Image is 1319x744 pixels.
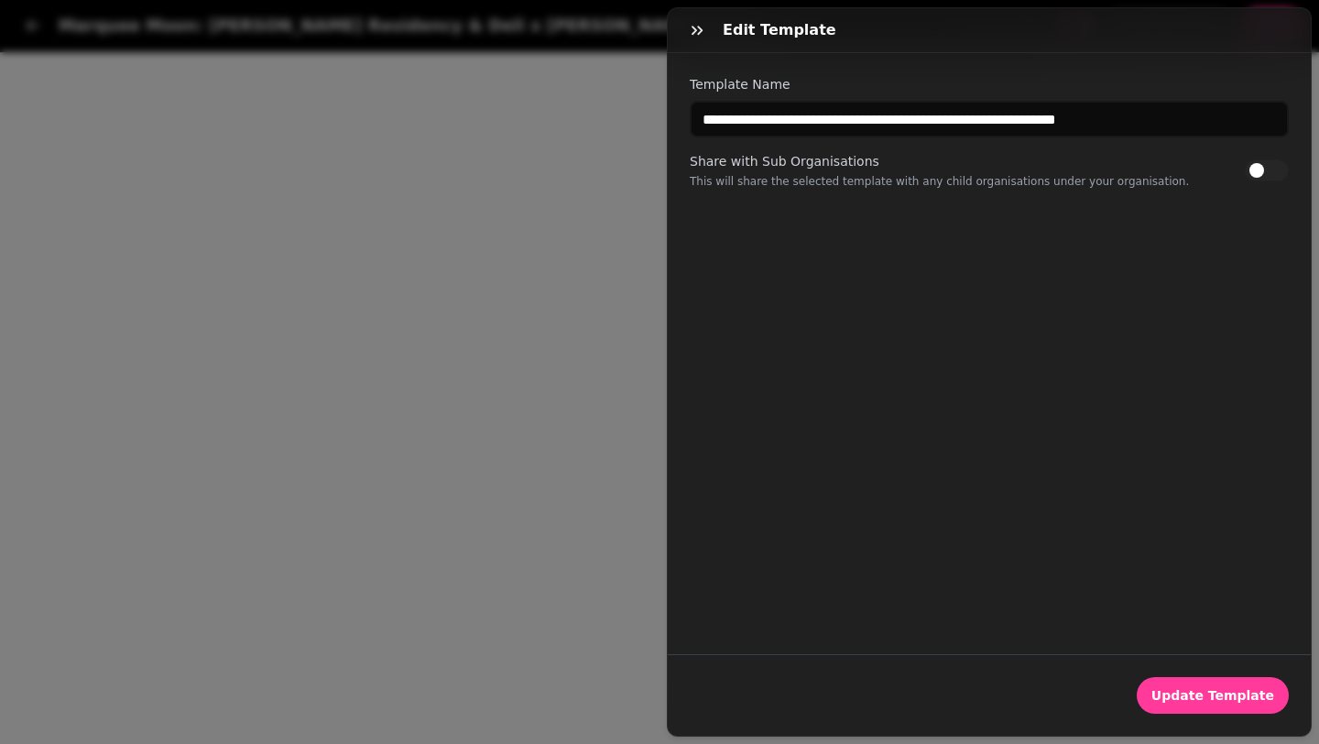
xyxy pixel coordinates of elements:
[723,19,844,41] h3: Edit Template
[690,174,1245,189] p: This will share the selected template with any child organisations under your organisation.
[690,75,1289,93] label: Template Name
[1151,689,1274,702] span: Update Template
[690,152,1245,170] label: Share with Sub Organisations
[1137,677,1289,714] button: Update Template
